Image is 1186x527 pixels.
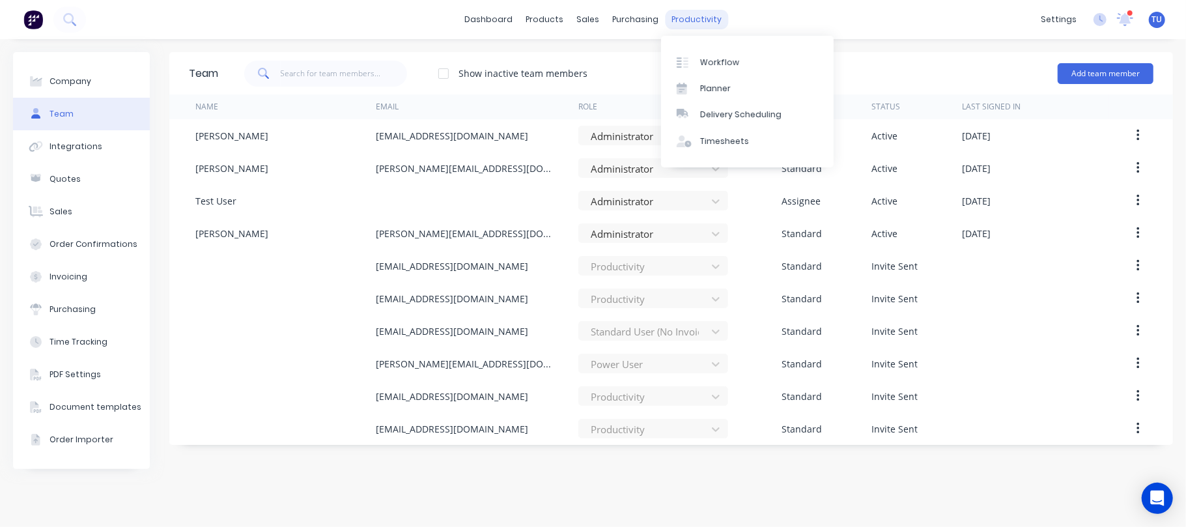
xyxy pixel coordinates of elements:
[49,108,74,120] div: Team
[281,61,408,87] input: Search for team members...
[782,194,821,208] div: Assignee
[13,261,150,293] button: Invoicing
[376,390,528,403] div: [EMAIL_ADDRESS][DOMAIN_NAME]
[49,401,141,413] div: Document templates
[195,227,268,240] div: [PERSON_NAME]
[782,227,822,240] div: Standard
[13,326,150,358] button: Time Tracking
[376,227,553,240] div: [PERSON_NAME][EMAIL_ADDRESS][DOMAIN_NAME]
[376,259,528,273] div: [EMAIL_ADDRESS][DOMAIN_NAME]
[49,238,137,250] div: Order Confirmations
[49,271,87,283] div: Invoicing
[578,101,597,113] div: Role
[189,66,218,81] div: Team
[13,358,150,391] button: PDF Settings
[459,66,587,80] div: Show inactive team members
[49,141,102,152] div: Integrations
[376,292,528,306] div: [EMAIL_ADDRESS][DOMAIN_NAME]
[782,357,822,371] div: Standard
[195,194,236,208] div: Test User
[871,259,918,273] div: Invite Sent
[871,194,897,208] div: Active
[700,135,749,147] div: Timesheets
[661,76,834,102] a: Planner
[661,49,834,75] a: Workflow
[871,357,918,371] div: Invite Sent
[700,109,782,121] div: Delivery Scheduling
[49,206,72,218] div: Sales
[195,162,268,175] div: [PERSON_NAME]
[376,357,553,371] div: [PERSON_NAME][EMAIL_ADDRESS][DOMAIN_NAME]
[376,422,528,436] div: [EMAIL_ADDRESS][DOMAIN_NAME]
[13,163,150,195] button: Quotes
[49,173,81,185] div: Quotes
[665,10,728,29] div: productivity
[962,227,991,240] div: [DATE]
[376,129,528,143] div: [EMAIL_ADDRESS][DOMAIN_NAME]
[519,10,570,29] div: products
[13,130,150,163] button: Integrations
[49,336,107,348] div: Time Tracking
[458,10,519,29] a: dashboard
[195,101,218,113] div: Name
[962,101,1021,113] div: Last signed in
[782,390,822,403] div: Standard
[700,57,739,68] div: Workflow
[871,390,918,403] div: Invite Sent
[1058,63,1153,84] button: Add team member
[871,324,918,338] div: Invite Sent
[13,65,150,98] button: Company
[1034,10,1083,29] div: settings
[962,129,991,143] div: [DATE]
[782,259,822,273] div: Standard
[962,162,991,175] div: [DATE]
[661,128,834,154] a: Timesheets
[1142,483,1173,514] div: Open Intercom Messenger
[871,227,897,240] div: Active
[871,129,897,143] div: Active
[661,102,834,128] a: Delivery Scheduling
[376,101,399,113] div: Email
[49,434,113,446] div: Order Importer
[13,195,150,228] button: Sales
[871,292,918,306] div: Invite Sent
[13,423,150,456] button: Order Importer
[606,10,665,29] div: purchasing
[23,10,43,29] img: Factory
[782,422,822,436] div: Standard
[195,129,268,143] div: [PERSON_NAME]
[13,98,150,130] button: Team
[376,324,528,338] div: [EMAIL_ADDRESS][DOMAIN_NAME]
[13,391,150,423] button: Document templates
[376,162,553,175] div: [PERSON_NAME][EMAIL_ADDRESS][DOMAIN_NAME]
[13,293,150,326] button: Purchasing
[1152,14,1163,25] span: TU
[570,10,606,29] div: sales
[49,304,96,315] div: Purchasing
[782,292,822,306] div: Standard
[49,76,91,87] div: Company
[871,101,900,113] div: Status
[782,324,822,338] div: Standard
[49,369,101,380] div: PDF Settings
[962,194,991,208] div: [DATE]
[871,422,918,436] div: Invite Sent
[700,83,731,94] div: Planner
[13,228,150,261] button: Order Confirmations
[871,162,897,175] div: Active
